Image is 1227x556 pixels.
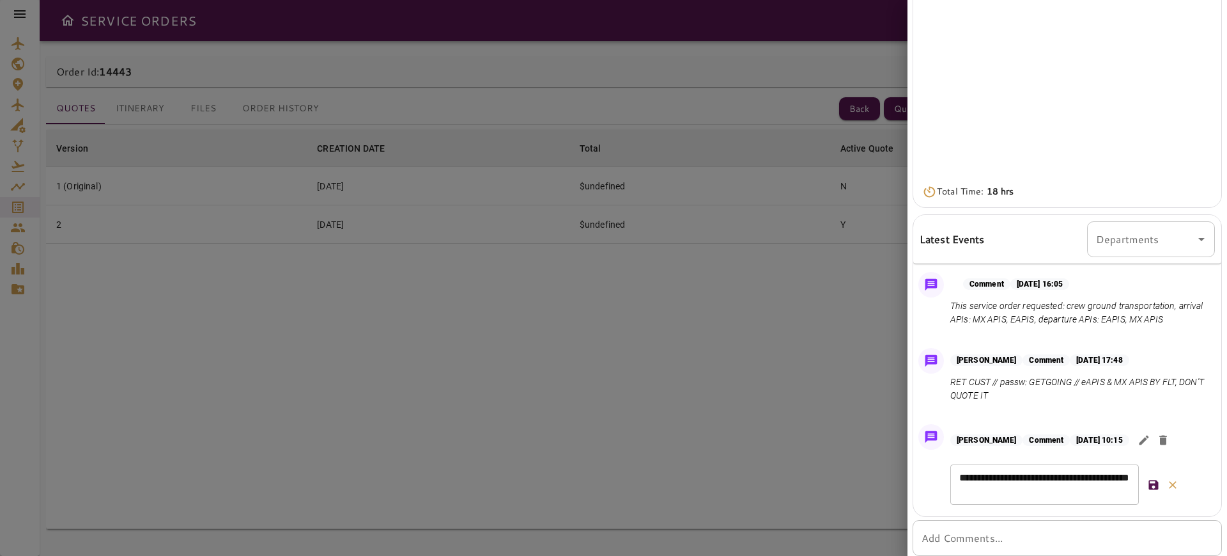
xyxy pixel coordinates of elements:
[1022,434,1070,446] p: Comment
[1192,230,1210,248] button: Open
[950,376,1210,402] p: RET CUST // passw: GETGOING // eAPIS & MX APIS BY FLT, DON'T QUOTE IT
[920,231,985,248] h6: Latest Events
[950,354,1022,366] p: [PERSON_NAME]
[1070,354,1129,366] p: [DATE] 17:48
[950,434,1022,446] p: [PERSON_NAME]
[1070,434,1129,446] p: [DATE] 10:15
[922,276,940,294] img: Message Icon
[1022,354,1070,366] p: Comment
[922,186,937,198] img: Timer Icon
[937,185,1014,198] p: Total Time:
[950,299,1210,326] p: This service order requested: crew ground transportation, arrival APIs: MX APIS, EAPIS, departure...
[922,428,940,446] img: Message Icon
[1010,278,1069,290] p: [DATE] 16:05
[987,185,1014,198] b: 18 hrs
[963,278,1010,290] p: Comment
[922,352,940,370] img: Message Icon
